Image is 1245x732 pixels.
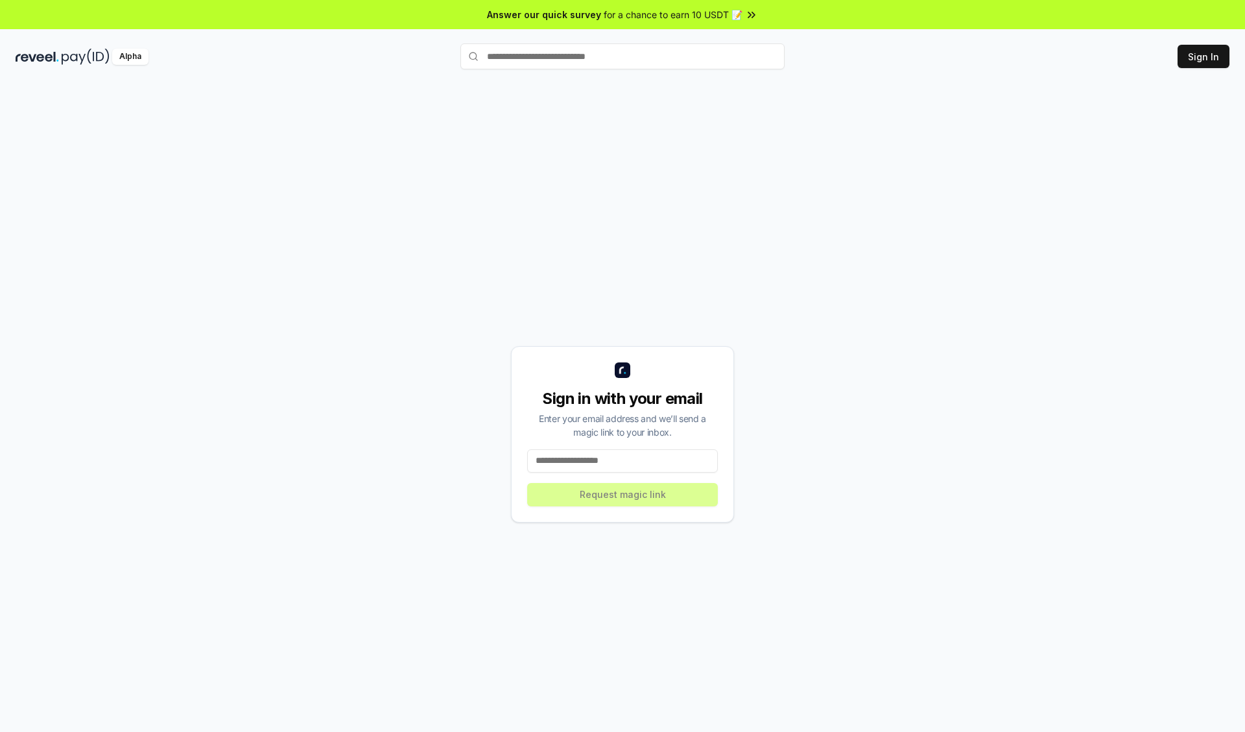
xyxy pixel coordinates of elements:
span: Answer our quick survey [487,8,601,21]
span: for a chance to earn 10 USDT 📝 [604,8,742,21]
button: Sign In [1178,45,1229,68]
img: pay_id [62,49,110,65]
img: reveel_dark [16,49,59,65]
div: Sign in with your email [527,388,718,409]
img: logo_small [615,362,630,378]
div: Alpha [112,49,148,65]
div: Enter your email address and we’ll send a magic link to your inbox. [527,412,718,439]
